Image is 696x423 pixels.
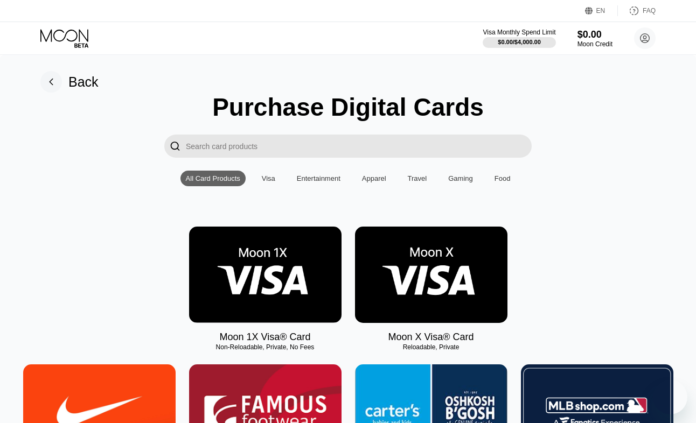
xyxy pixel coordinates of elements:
[186,135,532,158] input: Search card products
[362,174,386,182] div: Apparel
[577,29,613,48] div: $0.00Moon Credit
[388,332,474,343] div: Moon X Visa® Card
[483,29,555,36] div: Visa Monthly Spend Limit
[585,5,618,16] div: EN
[164,135,186,158] div: 
[577,40,613,48] div: Moon Credit
[186,174,240,182] div: All Card Products
[618,5,656,16] div: FAQ
[170,140,180,152] div: 
[262,174,275,182] div: Visa
[402,171,433,186] div: Travel
[357,171,392,186] div: Apparel
[68,74,99,90] div: Back
[653,380,687,414] iframe: Button to launch messaging window
[408,174,427,182] div: Travel
[297,174,340,182] div: Entertainment
[596,7,605,15] div: EN
[448,174,473,182] div: Gaming
[443,171,478,186] div: Gaming
[577,29,613,40] div: $0.00
[212,93,484,122] div: Purchase Digital Cards
[256,171,281,186] div: Visa
[219,332,310,343] div: Moon 1X Visa® Card
[180,171,246,186] div: All Card Products
[498,39,541,45] div: $0.00 / $4,000.00
[643,7,656,15] div: FAQ
[489,171,516,186] div: Food
[189,343,342,351] div: Non-Reloadable, Private, No Fees
[483,29,555,48] div: Visa Monthly Spend Limit$0.00/$4,000.00
[40,71,99,93] div: Back
[291,171,346,186] div: Entertainment
[355,343,507,351] div: Reloadable, Private
[495,174,511,182] div: Food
